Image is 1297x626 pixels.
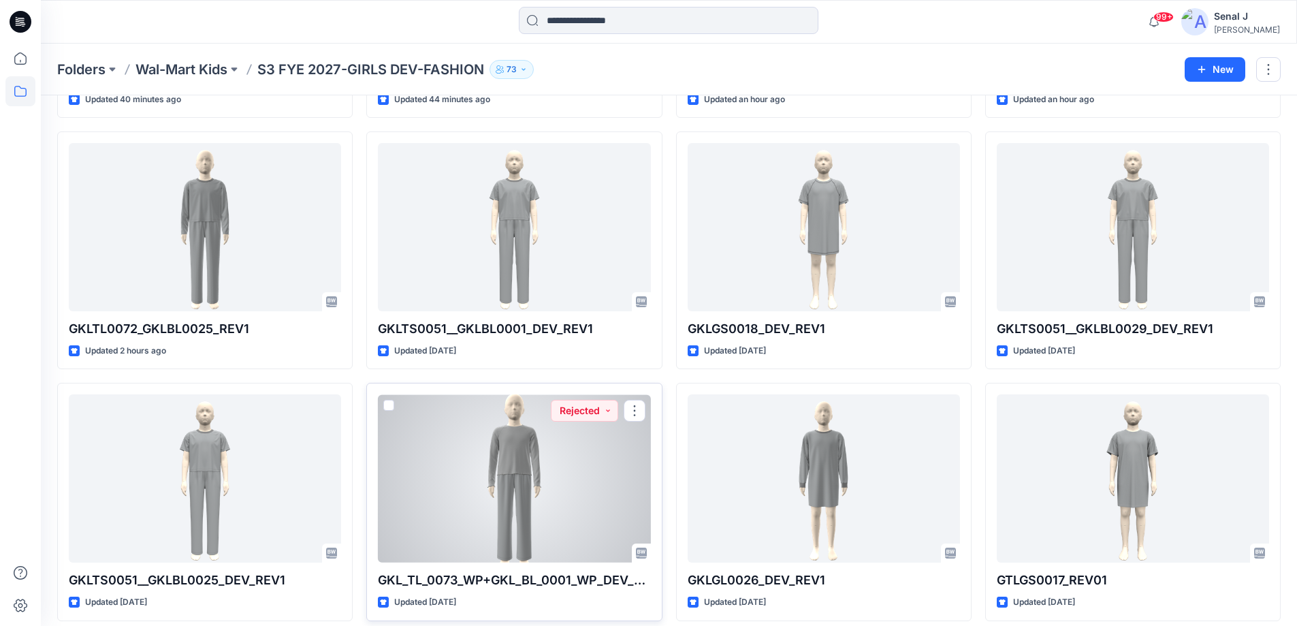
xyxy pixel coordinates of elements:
[1013,595,1075,610] p: Updated [DATE]
[997,571,1269,590] p: GTLGS0017_REV01
[69,571,341,590] p: GKLTS0051__GKLBL0025_DEV_REV1
[1013,93,1094,107] p: Updated an hour ago
[1185,57,1245,82] button: New
[394,344,456,358] p: Updated [DATE]
[688,394,960,563] a: GKLGL0026_DEV_REV1
[1214,25,1280,35] div: [PERSON_NAME]
[394,595,456,610] p: Updated [DATE]
[69,319,341,339] p: GKLTL0072_GKLBL0025_REV1
[1013,344,1075,358] p: Updated [DATE]
[378,143,650,311] a: GKLTS0051__GKLBL0001_DEV_REV1
[704,595,766,610] p: Updated [DATE]
[507,62,517,77] p: 73
[1153,12,1174,22] span: 99+
[85,595,147,610] p: Updated [DATE]
[688,143,960,311] a: GKLGS0018_DEV_REV1
[378,571,650,590] p: GKL_TL_0073_WP+GKL_BL_0001_WP_DEV_REV1
[57,60,106,79] a: Folders
[704,93,785,107] p: Updated an hour ago
[85,93,181,107] p: Updated 40 minutes ago
[1214,8,1280,25] div: Senal J
[997,143,1269,311] a: GKLTS0051__GKLBL0029_DEV_REV1
[1181,8,1208,35] img: avatar
[490,60,534,79] button: 73
[378,394,650,563] a: GKL_TL_0073_WP+GKL_BL_0001_WP_DEV_REV1
[85,344,166,358] p: Updated 2 hours ago
[997,319,1269,339] p: GKLTS0051__GKLBL0029_DEV_REV1
[257,60,484,79] p: S3 FYE 2027-GIRLS DEV-FASHION
[997,394,1269,563] a: GTLGS0017_REV01
[378,319,650,339] p: GKLTS0051__GKLBL0001_DEV_REV1
[688,571,960,590] p: GKLGL0026_DEV_REV1
[69,143,341,311] a: GKLTL0072_GKLBL0025_REV1
[688,319,960,339] p: GKLGS0018_DEV_REV1
[69,394,341,563] a: GKLTS0051__GKLBL0025_DEV_REV1
[704,344,766,358] p: Updated [DATE]
[394,93,490,107] p: Updated 44 minutes ago
[135,60,227,79] a: Wal-Mart Kids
